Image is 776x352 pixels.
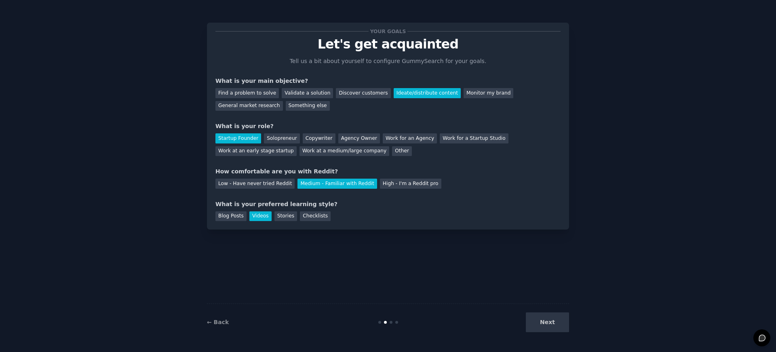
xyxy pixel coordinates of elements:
[215,133,261,143] div: Startup Founder
[300,211,331,221] div: Checklists
[215,146,297,156] div: Work at an early stage startup
[249,211,272,221] div: Videos
[464,88,513,98] div: Monitor my brand
[215,167,561,176] div: How comfortable are you with Reddit?
[383,133,437,143] div: Work for an Agency
[264,133,299,143] div: Solopreneur
[215,101,283,111] div: General market research
[215,200,561,209] div: What is your preferred learning style?
[440,133,508,143] div: Work for a Startup Studio
[297,179,377,189] div: Medium - Familiar with Reddit
[394,88,461,98] div: Ideate/distribute content
[215,122,561,131] div: What is your role?
[392,146,412,156] div: Other
[338,133,380,143] div: Agency Owner
[215,37,561,51] p: Let's get acquainted
[215,211,247,221] div: Blog Posts
[274,211,297,221] div: Stories
[369,27,407,36] span: Your goals
[282,88,333,98] div: Validate a solution
[299,146,389,156] div: Work at a medium/large company
[215,77,561,85] div: What is your main objective?
[336,88,390,98] div: Discover customers
[286,57,490,65] p: Tell us a bit about yourself to configure GummySearch for your goals.
[215,88,279,98] div: Find a problem to solve
[286,101,330,111] div: Something else
[215,179,295,189] div: Low - Have never tried Reddit
[303,133,335,143] div: Copywriter
[207,319,229,325] a: ← Back
[380,179,441,189] div: High - I'm a Reddit pro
